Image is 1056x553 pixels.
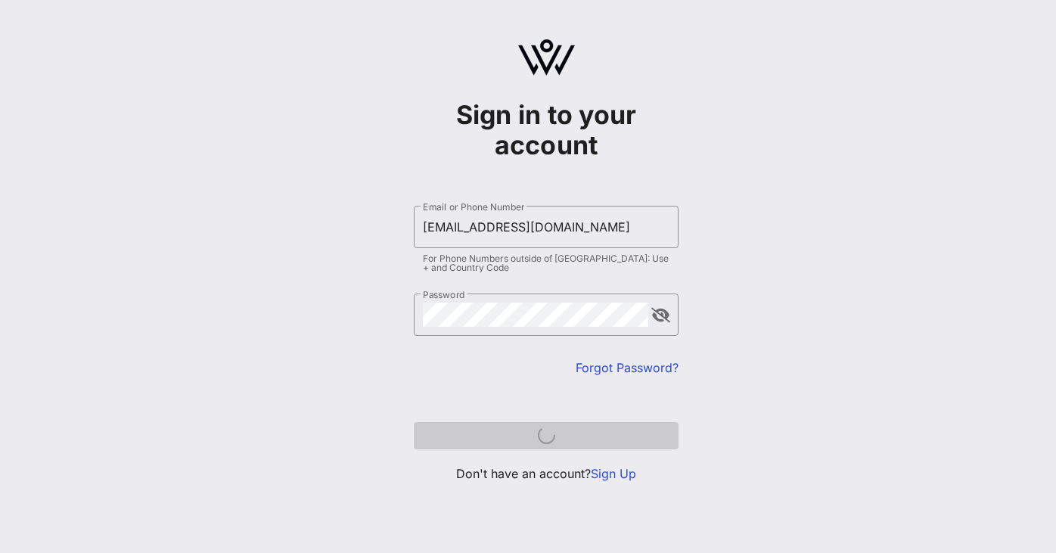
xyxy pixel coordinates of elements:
label: Email or Phone Number [423,201,524,213]
div: For Phone Numbers outside of [GEOGRAPHIC_DATA]: Use + and Country Code [423,254,669,272]
a: Forgot Password? [576,360,679,375]
p: Don't have an account? [414,464,679,483]
label: Password [423,289,465,300]
a: Sign Up [591,466,636,481]
img: logo.svg [518,39,575,76]
h1: Sign in to your account [414,100,679,160]
button: append icon [651,308,670,323]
